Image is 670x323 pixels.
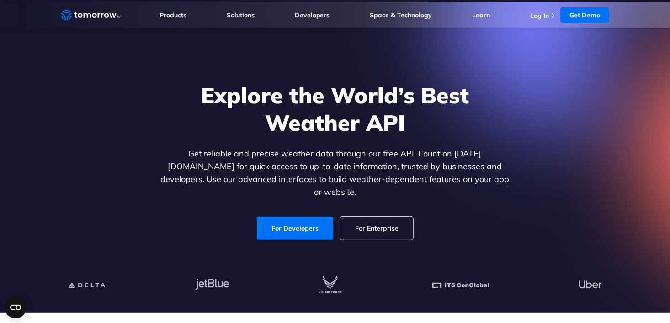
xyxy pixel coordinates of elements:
[159,147,511,199] p: Get reliable and precise weather data through our free API. Count on [DATE][DOMAIN_NAME] for quic...
[560,7,609,23] a: Get Demo
[159,81,511,136] h1: Explore the World’s Best Weather API
[61,8,120,22] a: Home link
[257,217,333,240] a: For Developers
[472,11,490,19] a: Learn
[370,11,432,19] a: Space & Technology
[530,11,549,20] a: Log In
[340,217,413,240] a: For Enterprise
[295,11,330,19] a: Developers
[227,11,255,19] a: Solutions
[5,296,27,318] button: Open CMP widget
[160,11,186,19] a: Products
